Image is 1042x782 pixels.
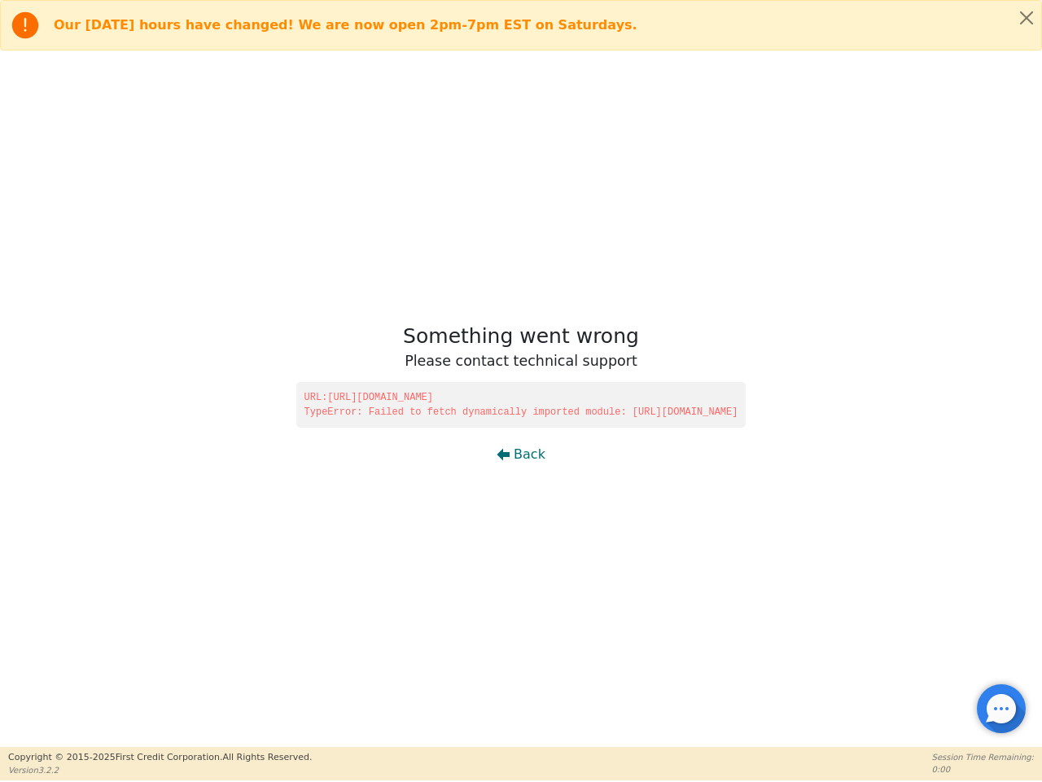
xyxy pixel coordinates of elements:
[54,17,637,33] b: Our [DATE] hours have changed! We are now open 2pm-7pm EST on Saturdays.
[304,405,738,420] span: TypeError: Failed to fetch dynamically imported module: [URL][DOMAIN_NAME]
[932,751,1034,763] p: Session Time Remaining:
[403,324,639,349] h1: Something went wrong
[932,763,1034,775] p: 0:00
[222,752,312,762] span: All Rights Reserved.
[304,390,738,405] span: URL: [URL][DOMAIN_NAME]
[1012,1,1041,34] button: Close alert
[514,445,545,464] span: Back
[8,764,312,776] p: Version 3.2.2
[8,751,312,765] p: Copyright © 2015- 2025 First Credit Corporation.
[403,353,639,370] h3: Please contact technical support
[484,436,558,473] button: Back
